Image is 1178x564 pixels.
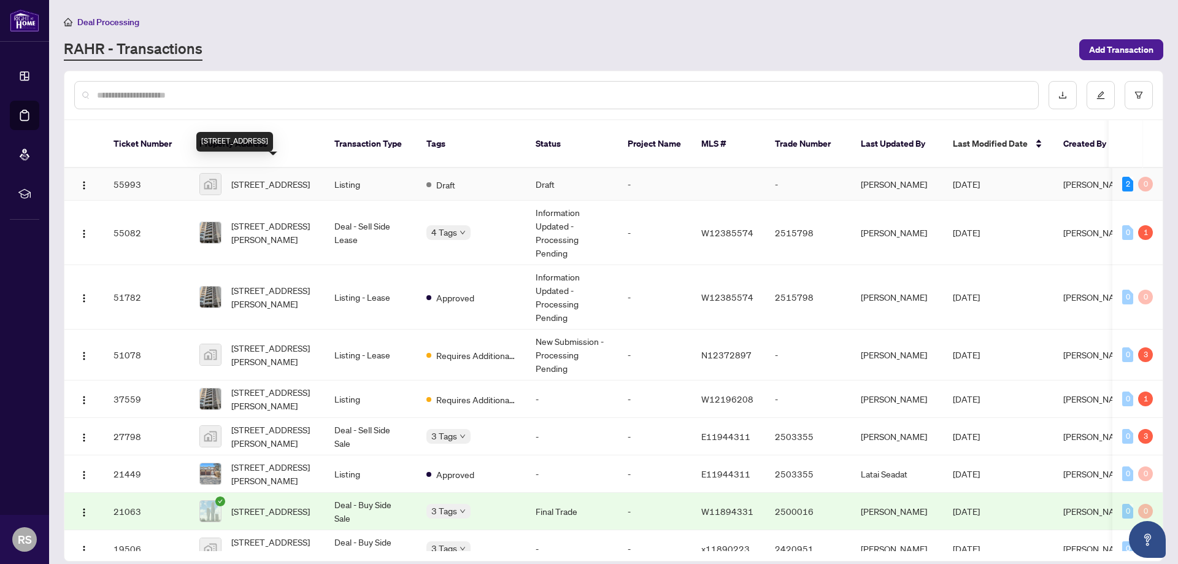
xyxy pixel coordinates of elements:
td: Final Trade [526,493,618,530]
span: [STREET_ADDRESS][PERSON_NAME] [231,385,315,412]
td: Listing - Lease [325,265,417,330]
td: 2500016 [765,493,851,530]
td: - [765,381,851,418]
td: 2503355 [765,455,851,493]
span: E11944311 [701,468,750,479]
td: [PERSON_NAME] [851,381,943,418]
img: Logo [79,293,89,303]
td: 37559 [104,381,190,418]
span: 4 Tags [431,225,457,239]
span: down [460,508,466,514]
span: Add Transaction [1089,40,1153,60]
span: [STREET_ADDRESS] [231,504,310,518]
span: [PERSON_NAME] [1063,393,1130,404]
td: - [618,168,691,201]
td: Latai Seadat [851,455,943,493]
img: thumbnail-img [200,426,221,447]
span: [DATE] [953,227,980,238]
span: Requires Additional Docs [436,393,516,406]
td: New Submission - Processing Pending [526,330,618,381]
span: W12196208 [701,393,753,404]
span: down [460,546,466,552]
td: Deal - Buy Side Sale [325,493,417,530]
span: [DATE] [953,179,980,190]
span: Approved [436,291,474,304]
span: down [460,230,466,236]
div: 0 [1122,392,1133,406]
img: thumbnail-img [200,538,221,559]
span: [DATE] [953,431,980,442]
img: thumbnail-img [200,174,221,195]
span: [DATE] [953,468,980,479]
td: Information Updated - Processing Pending [526,201,618,265]
div: 0 [1138,466,1153,481]
div: 0 [1138,290,1153,304]
td: - [765,168,851,201]
button: Logo [74,389,94,409]
img: thumbnail-img [200,388,221,409]
span: [STREET_ADDRESS] [231,177,310,191]
span: [STREET_ADDRESS][PERSON_NAME] [231,219,315,246]
a: RAHR - Transactions [64,39,202,61]
span: [STREET_ADDRESS][PERSON_NAME] [231,284,315,311]
img: Logo [79,180,89,190]
div: 0 [1122,466,1133,481]
span: 3 Tags [431,541,457,555]
img: thumbnail-img [200,287,221,307]
span: Deal Processing [77,17,139,28]
span: 3 Tags [431,504,457,518]
th: Trade Number [765,120,851,168]
span: [DATE] [953,349,980,360]
img: thumbnail-img [200,463,221,484]
img: Logo [79,508,89,517]
img: Logo [79,395,89,405]
span: down [460,433,466,439]
div: 0 [1138,177,1153,191]
img: Logo [79,229,89,239]
span: [STREET_ADDRESS][PERSON_NAME] [231,341,315,368]
div: 0 [1122,541,1133,556]
img: Logo [79,470,89,480]
button: Logo [74,427,94,446]
span: [PERSON_NAME] [1063,349,1130,360]
span: [STREET_ADDRESS][PERSON_NAME] [231,460,315,487]
span: Approved [436,468,474,481]
img: logo [10,9,39,32]
td: 55082 [104,201,190,265]
img: thumbnail-img [200,344,221,365]
span: [PERSON_NAME] [1063,227,1130,238]
td: - [618,455,691,493]
th: Property Address [190,120,325,168]
button: Logo [74,539,94,558]
button: Logo [74,501,94,521]
span: Last Modified Date [953,137,1028,150]
td: Listing [325,381,417,418]
button: Open asap [1129,521,1166,558]
th: MLS # [691,120,765,168]
span: [PERSON_NAME] [1063,468,1130,479]
td: - [618,381,691,418]
td: 51782 [104,265,190,330]
span: [STREET_ADDRESS][PERSON_NAME] [231,423,315,450]
span: check-circle [215,496,225,506]
button: download [1049,81,1077,109]
span: edit [1096,91,1105,99]
span: [DATE] [953,506,980,517]
button: Logo [74,464,94,484]
button: Logo [74,174,94,194]
span: [PERSON_NAME] [1063,179,1130,190]
td: [PERSON_NAME] [851,418,943,455]
th: Last Updated By [851,120,943,168]
td: Deal - Sell Side Lease [325,201,417,265]
img: Logo [79,351,89,361]
td: 2503355 [765,418,851,455]
span: N12372897 [701,349,752,360]
span: W12385574 [701,227,753,238]
td: 21449 [104,455,190,493]
td: - [618,330,691,381]
div: 0 [1122,429,1133,444]
span: RS [18,531,32,548]
td: [PERSON_NAME] [851,265,943,330]
div: 0 [1122,504,1133,519]
span: E11944311 [701,431,750,442]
